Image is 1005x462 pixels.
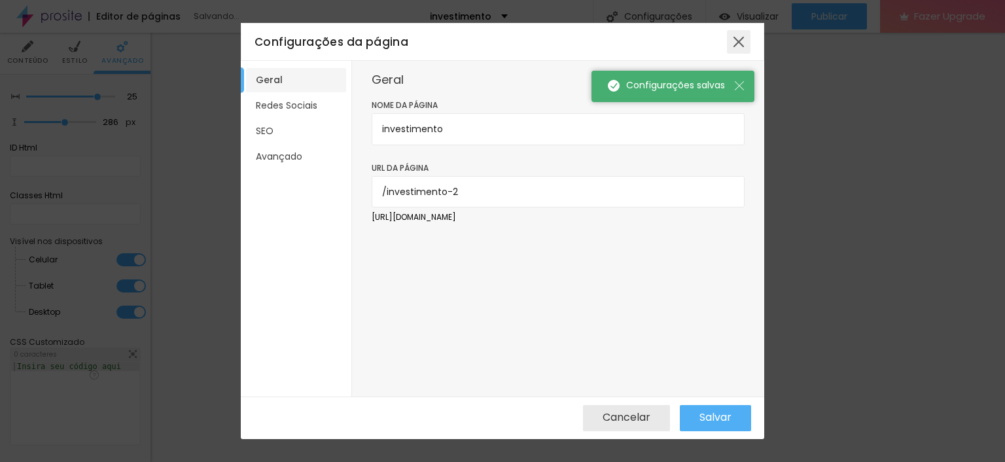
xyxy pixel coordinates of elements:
span: Configurações da página [255,34,408,50]
span: Salvar [699,412,732,423]
span: Configurações salvas [608,79,738,92]
li: Geral [246,68,346,92]
button: Salvar [680,405,751,431]
div: Geral [372,74,745,86]
span: URL da página [372,162,429,173]
button: Cancelar [583,405,670,431]
li: SEO [246,119,346,143]
img: Icone [735,81,744,90]
li: Redes Sociais [246,94,346,118]
li: Avançado [246,145,346,169]
span: Cancelar [603,412,650,423]
img: Icone [608,80,620,92]
span: Nome da página [372,99,438,111]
